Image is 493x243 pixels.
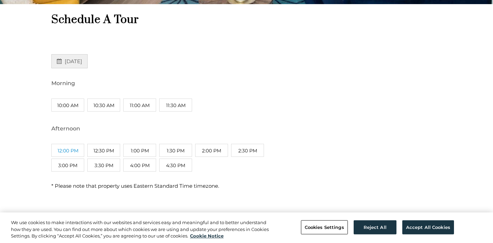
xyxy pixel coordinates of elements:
label: 12:30 PM [87,144,120,157]
label: 2:00 PM [195,144,228,157]
label: 11:30 AM [159,99,192,112]
h1: Schedule a Tour [51,13,442,27]
label: 10:00 AM [51,99,84,112]
label: 2:30 PM [231,144,264,157]
label: 4:00 PM [123,159,156,172]
a: Morning [51,76,274,91]
label: 3:00 PM [51,159,84,172]
span: [DATE] [65,58,82,65]
label: 4:30 PM [159,159,192,172]
p: * Please note that property uses Eastern Standard Time timezone. [51,182,274,190]
a: Afternoon [51,121,274,136]
button: Cookies Settings [301,220,348,234]
a: More information about your privacy [190,233,224,239]
label: 1:30 PM [159,144,192,157]
label: 11:00 AM [123,99,156,112]
label: 10:30 AM [87,99,120,112]
label: 12:00 PM [51,144,84,157]
button: Accept All Cookies [402,220,454,234]
button: Reject All [354,220,396,234]
div: We use cookies to make interactions with our websites and services easy and meaningful and to bet... [11,219,271,240]
label: 1:00 PM [123,144,156,157]
label: 3:30 PM [87,159,120,172]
